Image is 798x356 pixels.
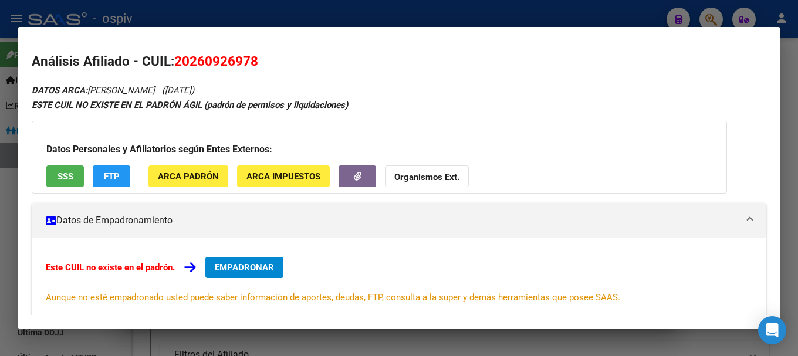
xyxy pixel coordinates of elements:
span: ARCA Padrón [158,171,219,182]
mat-expansion-panel-header: Datos de Empadronamiento [32,203,766,238]
strong: DATOS ARCA: [32,85,87,96]
span: EMPADRONAR [215,262,274,273]
div: Datos de Empadronamiento [32,238,766,323]
span: FTP [104,171,120,182]
h3: Datos Personales y Afiliatorios según Entes Externos: [46,143,712,157]
div: Open Intercom Messenger [758,316,786,344]
mat-panel-title: Datos de Empadronamiento [46,213,738,228]
span: Aunque no esté empadronado usted puede saber información de aportes, deudas, FTP, consulta a la s... [46,292,620,303]
button: Organismos Ext. [385,165,469,187]
button: SSS [46,165,84,187]
button: ARCA Impuestos [237,165,330,187]
button: EMPADRONAR [205,257,283,278]
strong: ESTE CUIL NO EXISTE EN EL PADRÓN ÁGIL (padrón de permisos y liquidaciones) [32,100,348,110]
span: ([DATE]) [162,85,194,96]
strong: Organismos Ext. [394,172,459,182]
span: 20260926978 [174,53,258,69]
strong: Este CUIL no existe en el padrón. [46,262,175,273]
button: ARCA Padrón [148,165,228,187]
h2: Análisis Afiliado - CUIL: [32,52,766,72]
span: SSS [58,171,73,182]
span: ARCA Impuestos [246,171,320,182]
button: FTP [93,165,130,187]
span: [PERSON_NAME] [32,85,155,96]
